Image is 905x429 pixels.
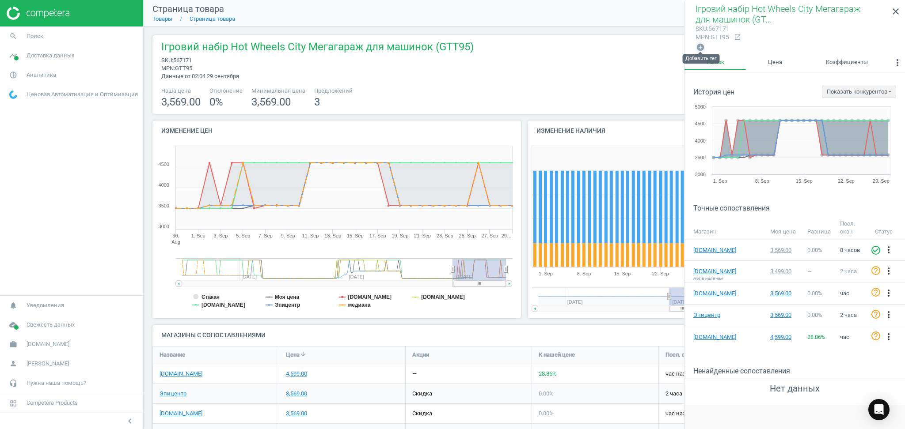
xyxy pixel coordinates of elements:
[152,325,896,346] h4: Магазины с сопоставлениями
[281,233,295,238] tspan: 9. Sep
[171,239,180,245] tspan: Aug
[883,288,894,298] i: more_vert
[27,90,138,98] span: Ценовая Автоматизация и Оптимизация
[5,297,22,314] i: notifications
[190,15,235,22] a: Страница товара
[160,410,202,418] a: [DOMAIN_NAME]
[696,34,709,41] span: mpn
[300,350,307,357] i: arrow_downward
[209,96,223,108] span: 0 %
[883,245,894,256] button: more_vert
[27,399,78,407] span: Competera Products
[770,290,799,297] div: 3,569.00
[577,271,591,276] tspan: 8. Sep
[883,245,894,255] i: more_vert
[539,410,554,417] span: 0.00 %
[883,266,894,276] i: more_vert
[275,302,300,308] tspan: Эпицентр
[695,121,706,126] text: 4500
[883,309,894,320] i: more_vert
[5,336,22,353] i: work
[871,331,881,341] i: help_outline
[693,88,734,96] h3: История цен
[236,233,250,238] tspan: 5. Sep
[871,309,881,320] i: help_outline
[836,215,871,240] th: Посл. скан
[275,294,300,300] tspan: Моя цена
[209,87,243,95] span: Отклонение
[822,86,896,98] button: Показать конкурентов
[414,233,431,238] tspan: 21. Sep
[27,321,75,329] span: Свежесть данных
[693,246,738,254] a: [DOMAIN_NAME]
[614,271,631,276] tspan: 15. Sep
[693,333,738,341] a: [DOMAIN_NAME]
[161,65,175,71] span: mpn :
[840,268,857,275] span: 2 часа
[730,34,741,41] a: open_in_new
[5,355,22,372] i: person
[159,203,169,208] text: 3500
[871,287,881,297] i: help_outline
[840,290,849,297] span: час
[807,247,822,253] span: 0.00 %
[481,233,498,238] tspan: 27. Sep
[502,233,512,238] tspan: 29…
[838,178,855,184] tspan: 22. Sep
[5,316,22,333] i: cloud_done
[883,288,894,299] button: more_vert
[770,333,799,341] div: 4,599.00
[803,215,836,240] th: Разница
[412,410,432,417] span: скидка
[796,178,813,184] tspan: 15. Sep
[528,120,709,141] h4: Изменение наличия
[125,416,135,426] i: chevron_left
[883,331,894,343] button: more_vert
[412,370,417,378] div: —
[251,96,291,108] span: 3,569.00
[191,233,205,238] tspan: 1. Sep
[770,311,799,319] div: 3,569.00
[892,57,903,68] i: more_vert
[770,246,799,254] div: 3,569.00
[883,309,894,321] button: more_vert
[695,138,706,143] text: 4000
[890,6,901,17] i: close
[713,178,727,184] tspan: 1. Sep
[286,370,307,378] div: 4,599.00
[807,290,822,297] span: 0.00 %
[119,415,141,427] button: chevron_left
[883,331,894,342] i: more_vert
[27,71,56,79] span: Аналитика
[840,247,860,253] span: 8 часов
[152,4,224,14] span: Страница товара
[665,370,779,378] span: час назад
[152,120,521,141] h4: Изменение цен
[159,162,169,167] text: 4500
[696,25,730,33] div: : 567171
[696,4,860,25] span: Ігровий набір Hot Wheels City Мегагараж для машинок (GT...
[161,96,201,108] span: 3,569.00
[696,33,730,41] div: : GTT95
[202,302,245,308] tspan: [DOMAIN_NAME]
[539,351,575,359] span: К нашей цене
[807,267,831,275] div: —
[161,40,474,56] span: Ігровий набір Hot Wheels City Мегагараж для машинок (GTT95)
[840,312,857,318] span: 2 часа
[807,334,825,340] span: 28.86 %
[804,55,890,70] a: Коэффициенты
[693,275,723,282] span: Нет в наличии
[871,245,881,256] i: check_circle_outline
[766,215,803,240] th: Моя цена
[347,233,364,238] tspan: 15. Sep
[161,87,201,95] span: Наша цена
[324,233,341,238] tspan: 13. Sep
[693,290,738,297] a: [DOMAIN_NAME]
[5,47,22,64] i: timeline
[437,233,453,238] tspan: 23. Sep
[286,351,300,359] span: Цена
[412,390,432,397] span: скидка
[873,178,890,184] tspan: 29. Sep
[890,55,905,73] button: more_vert
[696,42,705,53] button: add_circle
